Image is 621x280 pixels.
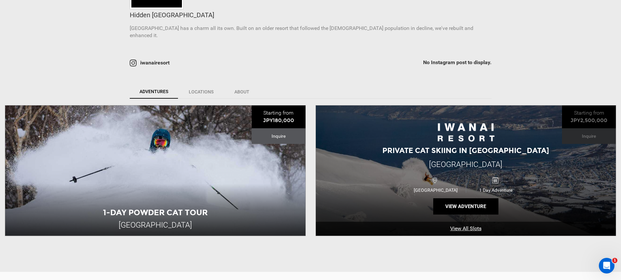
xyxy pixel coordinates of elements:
img: images [436,122,495,142]
a: About [224,85,259,99]
p: [GEOGRAPHIC_DATA] has a charm all its own. Built on an older resort that followed the [DEMOGRAPHI... [130,25,492,40]
span: Private Cat Skiing in [GEOGRAPHIC_DATA] [382,146,549,155]
span: [GEOGRAPHIC_DATA] [429,160,502,169]
a: View All Slots [316,222,616,236]
span: iwanairesort [140,60,170,66]
iframe: Intercom live chat [599,258,614,273]
span: [GEOGRAPHIC_DATA] [406,188,466,193]
a: Adventures [130,85,178,99]
span: 1 Day Adventure [466,188,526,193]
a: Locations [179,85,224,99]
button: View Adventure [433,198,498,215]
span: No Instagram post to display. [423,59,492,66]
span: 1 [612,258,617,263]
div: Hidden [GEOGRAPHIC_DATA] [130,10,492,20]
